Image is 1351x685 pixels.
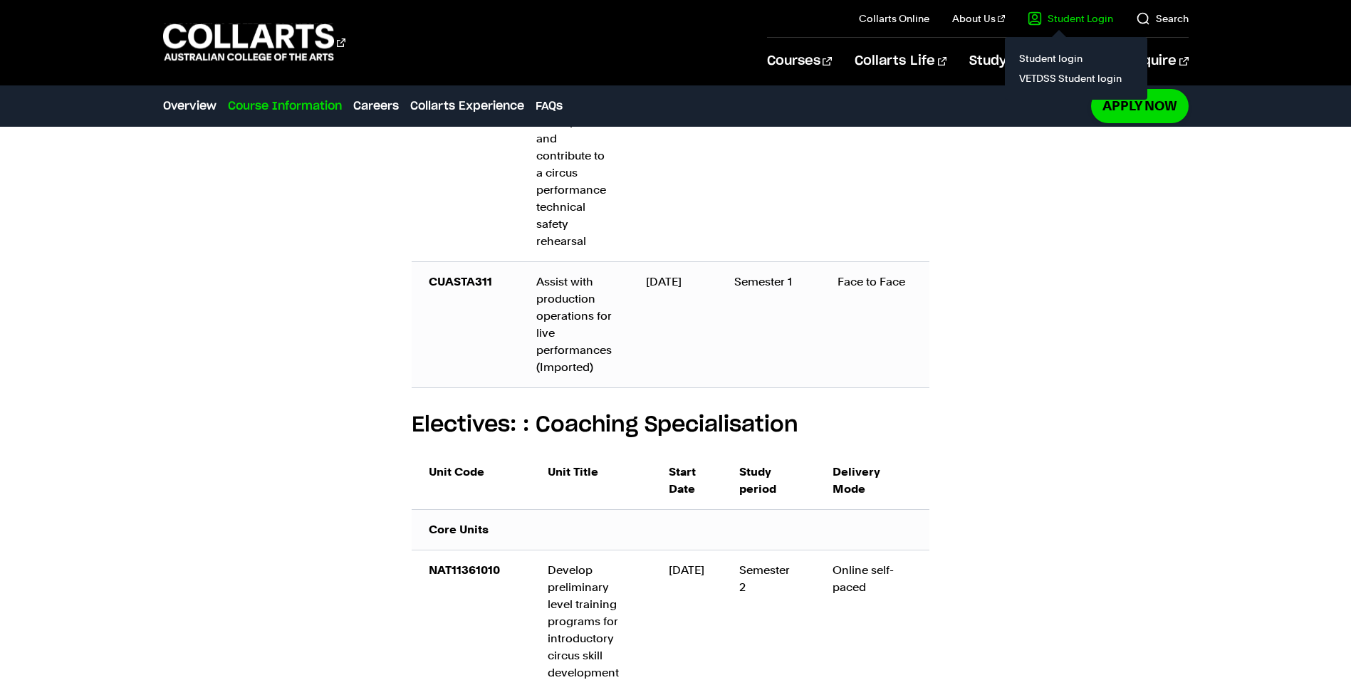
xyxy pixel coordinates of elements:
[410,98,524,115] a: Collarts Experience
[412,409,940,441] h5: Electives: : Coaching Specialisation
[1016,68,1136,88] a: VETDSS Student login
[412,102,519,262] td: NAT11361013
[669,465,696,496] strong: Start Date
[548,465,598,479] strong: Unit Title
[429,523,489,536] strong: Core Units
[1028,11,1113,26] a: Student Login
[519,102,629,262] td: Participate in and contribute to a circus performance technical safety rehearsal
[717,262,820,388] td: Semester 1
[519,262,629,388] td: Assist with production operations for live performances (Imported)
[536,98,563,115] a: FAQs
[833,465,880,496] strong: Delivery Mode
[859,11,929,26] a: Collarts Online
[429,465,484,479] strong: Unit Code
[1136,11,1189,26] a: Search
[1016,48,1136,68] a: Student login
[1091,89,1189,122] a: Apply Now
[952,11,1005,26] a: About Us
[163,22,345,63] div: Go to homepage
[163,98,217,115] a: Overview
[629,262,717,388] td: [DATE]
[717,102,820,262] td: Semester 2
[820,102,929,262] td: Face to Face
[1126,38,1188,85] a: Enquire
[739,465,776,496] strong: Study period
[353,98,399,115] a: Careers
[969,38,1103,85] a: Study Information
[629,102,717,262] td: [DATE]
[855,38,946,85] a: Collarts Life
[412,262,519,388] td: CUASTA311
[228,98,342,115] a: Course Information
[767,38,832,85] a: Courses
[820,262,929,388] td: Face to Face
